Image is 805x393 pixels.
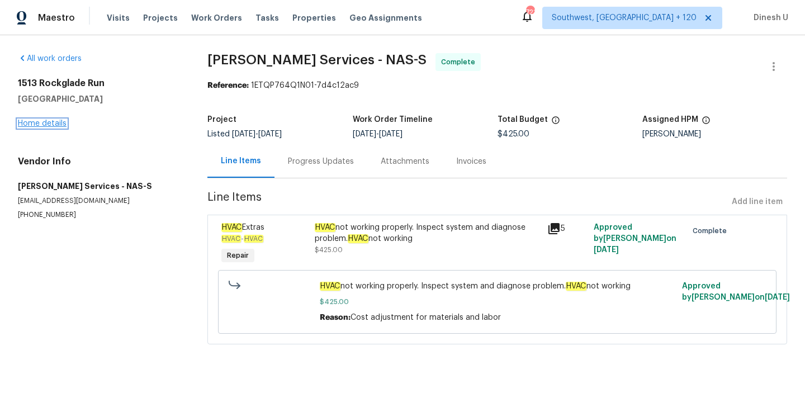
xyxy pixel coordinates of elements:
[18,55,82,63] a: All work orders
[682,282,790,301] span: Approved by [PERSON_NAME] on
[320,281,675,292] span: not working properly. Inspect system and diagnose problem. not working
[320,314,351,321] span: Reason:
[498,116,548,124] h5: Total Budget
[222,250,253,261] span: Repair
[315,223,335,232] em: HVAC
[292,12,336,23] span: Properties
[547,222,587,235] div: 5
[320,282,340,291] em: HVAC
[18,120,67,127] a: Home details
[258,130,282,138] span: [DATE]
[498,130,529,138] span: $425.00
[320,296,675,307] span: $425.00
[221,155,261,167] div: Line Items
[232,130,282,138] span: -
[348,234,368,243] em: HVAC
[353,116,433,124] h5: Work Order Timeline
[379,130,402,138] span: [DATE]
[749,12,788,23] span: Dinesh U
[526,7,534,18] div: 721
[353,130,402,138] span: -
[107,12,130,23] span: Visits
[244,235,263,243] em: HVAC
[232,130,255,138] span: [DATE]
[456,156,486,167] div: Invoices
[18,181,181,192] h5: [PERSON_NAME] Services - NAS-S
[221,235,241,243] em: HVAC
[207,116,236,124] h5: Project
[18,78,181,89] h2: 1513 Rockglade Run
[594,246,619,254] span: [DATE]
[642,130,787,138] div: [PERSON_NAME]
[315,222,541,244] div: not working properly. Inspect system and diagnose problem. not working
[642,116,698,124] h5: Assigned HPM
[353,130,376,138] span: [DATE]
[441,56,480,68] span: Complete
[207,53,427,67] span: [PERSON_NAME] Services - NAS-S
[702,116,711,130] span: The hpm assigned to this work order.
[207,130,282,138] span: Listed
[288,156,354,167] div: Progress Updates
[143,12,178,23] span: Projects
[191,12,242,23] span: Work Orders
[381,156,429,167] div: Attachments
[221,235,263,242] span: -
[221,223,242,232] em: HVAC
[38,12,75,23] span: Maestro
[18,156,181,167] h4: Vendor Info
[351,314,501,321] span: Cost adjustment for materials and labor
[207,82,249,89] b: Reference:
[18,210,181,220] p: [PHONE_NUMBER]
[566,282,586,291] em: HVAC
[221,223,264,232] span: Extras
[594,224,676,254] span: Approved by [PERSON_NAME] on
[18,93,181,105] h5: [GEOGRAPHIC_DATA]
[255,14,279,22] span: Tasks
[349,12,422,23] span: Geo Assignments
[551,116,560,130] span: The total cost of line items that have been proposed by Opendoor. This sum includes line items th...
[207,192,727,212] span: Line Items
[693,225,731,236] span: Complete
[18,196,181,206] p: [EMAIL_ADDRESS][DOMAIN_NAME]
[552,12,697,23] span: Southwest, [GEOGRAPHIC_DATA] + 120
[207,80,787,91] div: 1ETQP764Q1N01-7d4c12ac9
[315,247,343,253] span: $425.00
[765,293,790,301] span: [DATE]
